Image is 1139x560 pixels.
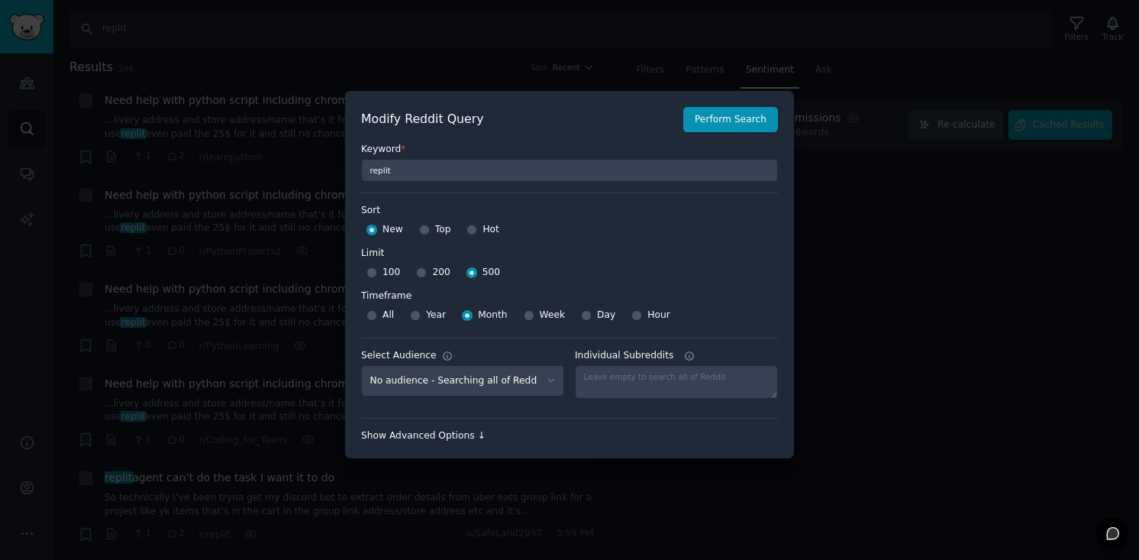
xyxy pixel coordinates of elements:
span: Top [435,223,451,237]
button: Perform Search [683,107,778,133]
span: New [382,223,403,237]
label: Timeframe [361,284,778,303]
span: Year [426,309,446,322]
h2: Modify Reddit Query [361,110,675,129]
div: Show Advanced Options ↓ [361,429,778,443]
span: Hot [482,223,499,237]
span: 200 [432,266,450,280]
span: Week [540,309,566,322]
div: Select Audience [361,349,437,363]
span: Month [478,309,507,322]
span: Day [597,309,615,322]
span: Hour [647,309,670,322]
input: Keyword to search on Reddit [361,159,778,182]
span: 500 [482,266,500,280]
span: 100 [382,266,400,280]
span: All [382,309,394,322]
label: Keyword [361,143,778,157]
div: Limit [361,247,384,261]
label: Individual Subreddits [575,349,778,363]
label: Sort [361,204,778,218]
